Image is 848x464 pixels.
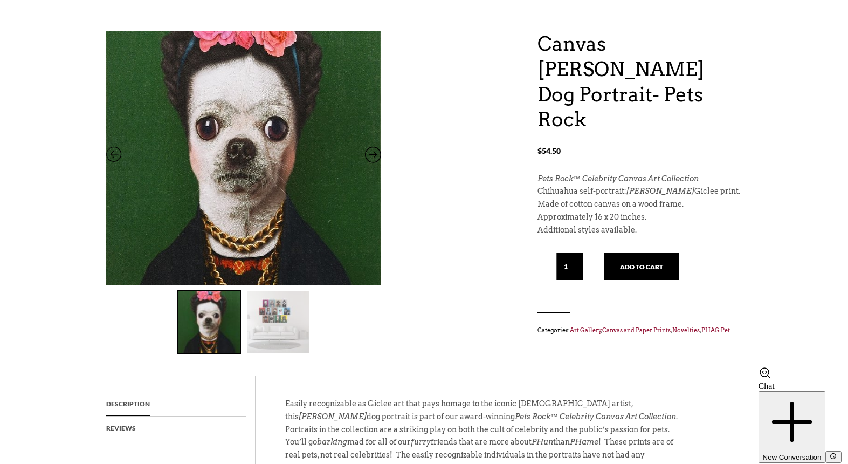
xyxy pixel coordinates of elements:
a: Art Gallery [570,326,601,334]
em: [PERSON_NAME] [299,412,367,421]
input: Qty [556,253,583,280]
a: PHAG Pet [701,326,730,334]
a: Novelties [672,326,700,334]
p: Approximately 16 x 20 inches. [537,211,742,224]
p: Made of cotton canvas on a wood frame. [537,198,742,211]
span: Categories: , , , . [537,324,742,336]
em: furry [411,438,431,446]
em: barking [317,438,347,446]
button: New Conversation [759,391,826,463]
a: Canvas and Paper Prints [602,326,671,334]
h1: Canvas [PERSON_NAME] Dog Portrait- Pets Rock [537,31,742,132]
bdi: 54.50 [537,146,561,155]
img: frida kahlo dog potrait [178,291,240,353]
em: [PERSON_NAME] [626,187,694,195]
span: $ [537,146,542,155]
em: Pets Rock™ [515,412,558,421]
em: Pets Rock™ Celebrity Canvas Art Collection [537,174,699,183]
button: Add to cart [604,253,679,280]
p: Chihuahua self-portrait: Giclee print. [537,185,742,198]
a: Reviews [106,417,136,440]
a: frida kahlo dog potrait [106,31,381,285]
span: New Conversation [763,453,822,461]
p: Additional styles available. [537,224,742,237]
a: Description [106,392,150,416]
em: PHame [570,438,598,446]
em: Celebrity Canvas Art Collection [560,412,676,421]
em: PHun [532,438,553,446]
